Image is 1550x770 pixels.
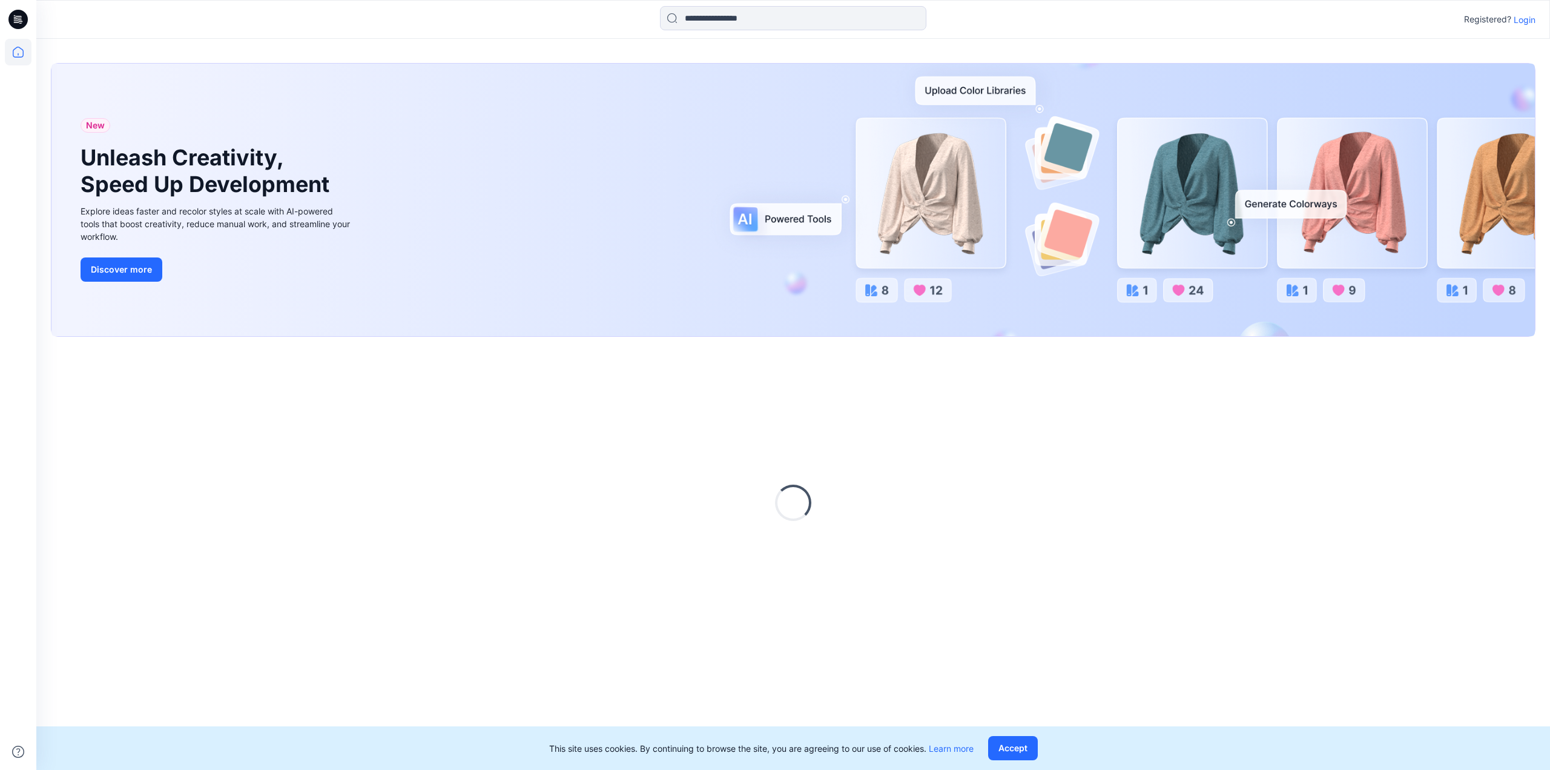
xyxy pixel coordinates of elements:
[81,145,335,197] h1: Unleash Creativity, Speed Up Development
[86,118,105,133] span: New
[81,257,162,282] button: Discover more
[549,742,974,755] p: This site uses cookies. By continuing to browse the site, you are agreeing to our use of cookies.
[81,257,353,282] a: Discover more
[1514,13,1535,26] p: Login
[81,205,353,243] div: Explore ideas faster and recolor styles at scale with AI-powered tools that boost creativity, red...
[988,736,1038,760] button: Accept
[1464,12,1511,27] p: Registered?
[929,743,974,754] a: Learn more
